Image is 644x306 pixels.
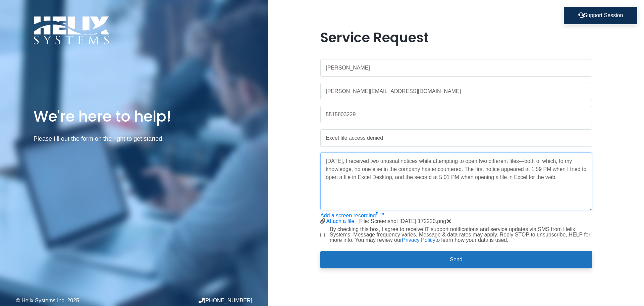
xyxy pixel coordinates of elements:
[359,218,451,224] span: File: Screenshot [DATE] 172220.png
[402,237,435,243] a: Privacy Policy
[34,107,235,126] h1: We're here to help!
[34,134,235,144] p: Please fill out the form on the right to get started.
[16,298,134,303] div: © Helix Systems Inc. 2025
[320,106,592,123] input: Phone Number
[320,213,384,218] a: Add a screen recordingBeta
[320,251,592,268] button: Send
[330,227,592,243] label: By checking this box, I agree to receive IT support notifications and service updates via SMS fro...
[326,218,355,224] a: Attach a file
[320,129,592,147] input: Subject
[320,83,592,100] input: Work Email
[34,16,109,45] img: Logo
[376,212,384,216] sup: Beta
[134,298,252,303] div: [PHONE_NUMBER]
[320,30,592,46] h1: Service Request
[320,59,592,77] input: Name
[564,7,637,24] button: Support Session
